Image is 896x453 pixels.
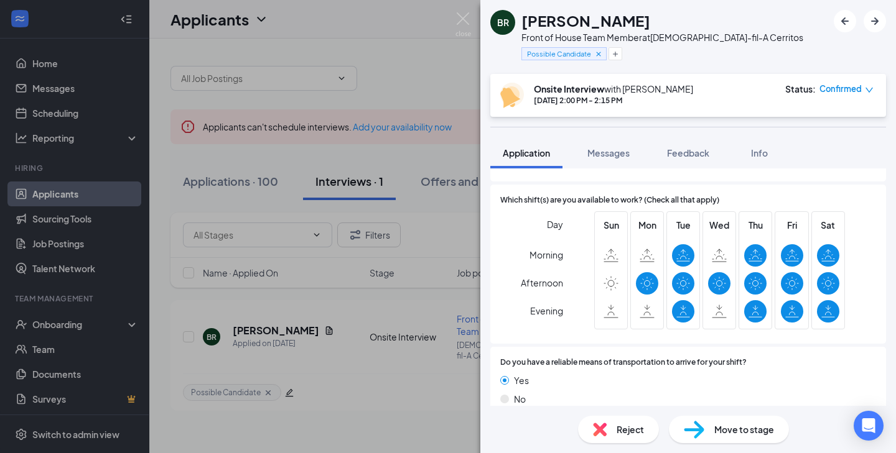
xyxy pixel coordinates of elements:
[527,48,591,59] span: Possible Candidate
[497,16,509,29] div: BR
[530,300,563,322] span: Evening
[785,83,816,95] div: Status :
[817,218,839,232] span: Sat
[781,218,803,232] span: Fri
[600,218,622,232] span: Sun
[838,14,852,29] svg: ArrowLeftNew
[854,411,884,441] div: Open Intercom Messenger
[534,95,693,106] div: [DATE] 2:00 PM - 2:15 PM
[819,83,862,95] span: Confirmed
[530,244,563,266] span: Morning
[503,147,550,158] span: Application
[834,10,856,32] button: ArrowLeftNew
[534,83,693,95] div: with [PERSON_NAME]
[521,31,803,43] div: Front of House Team Member at [DEMOGRAPHIC_DATA]-fil-A Cerritos
[500,357,747,368] span: Do you have a reliable means of transportation to arrive for your shift?
[864,10,886,32] button: ArrowRight
[500,194,719,206] span: Which shift(s) are you available to work? (Check all that apply)
[547,217,563,231] span: Day
[751,147,768,158] span: Info
[514,373,529,387] span: Yes
[708,218,730,232] span: Wed
[667,147,709,158] span: Feedback
[612,50,619,58] svg: Plus
[617,423,644,436] span: Reject
[514,392,526,406] span: No
[587,147,630,158] span: Messages
[594,50,603,58] svg: Cross
[744,218,767,232] span: Thu
[636,218,658,232] span: Mon
[865,86,874,94] span: down
[714,423,774,436] span: Move to stage
[672,218,694,232] span: Tue
[867,14,882,29] svg: ArrowRight
[521,272,563,294] span: Afternoon
[609,47,622,60] button: Plus
[534,83,604,94] b: Onsite Interview
[521,10,650,31] h1: [PERSON_NAME]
